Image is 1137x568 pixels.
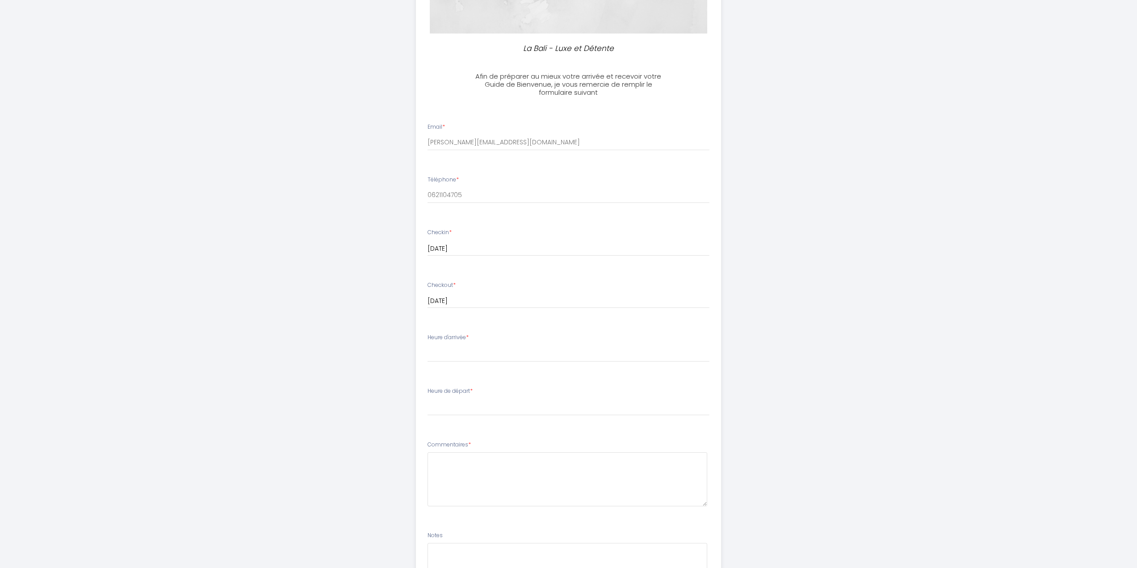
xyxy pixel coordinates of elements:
[428,123,445,131] label: Email
[428,441,471,449] label: Commentaires
[428,176,459,184] label: Téléphone
[469,72,668,97] h3: Afin de préparer au mieux votre arrivée et recevoir votre Guide de Bienvenue, je vous remercie de...
[428,333,469,342] label: Heure d'arrivée
[428,281,456,290] label: Checkout
[428,228,452,237] label: Checkin
[473,42,664,55] p: La Bali - Luxe et Détente
[428,387,473,395] label: Heure de départ
[428,531,443,540] label: Notes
